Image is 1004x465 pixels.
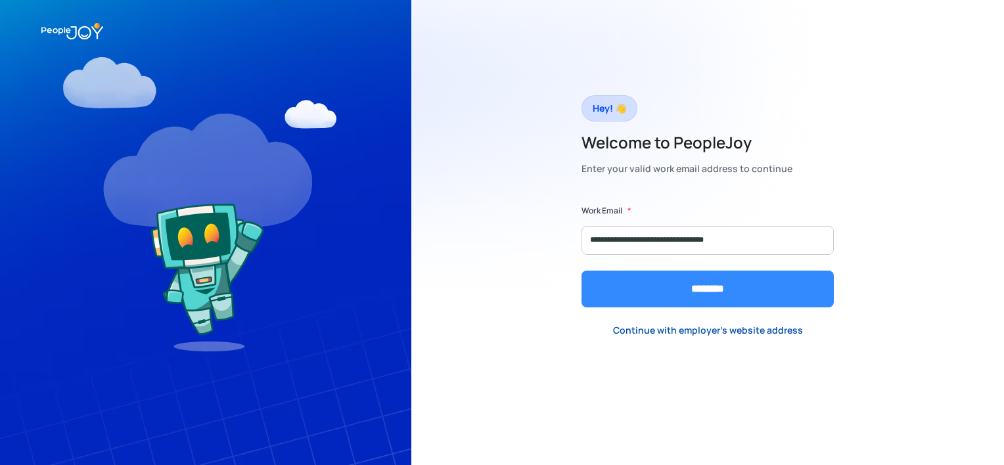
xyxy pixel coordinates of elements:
[582,204,622,217] label: Work Email
[582,132,792,153] h2: Welcome to PeopleJoy
[582,204,834,307] form: Form
[603,317,813,344] a: Continue with employer's website address
[613,324,803,337] div: Continue with employer's website address
[582,160,792,178] div: Enter your valid work email address to continue
[593,99,626,118] div: Hey! 👋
